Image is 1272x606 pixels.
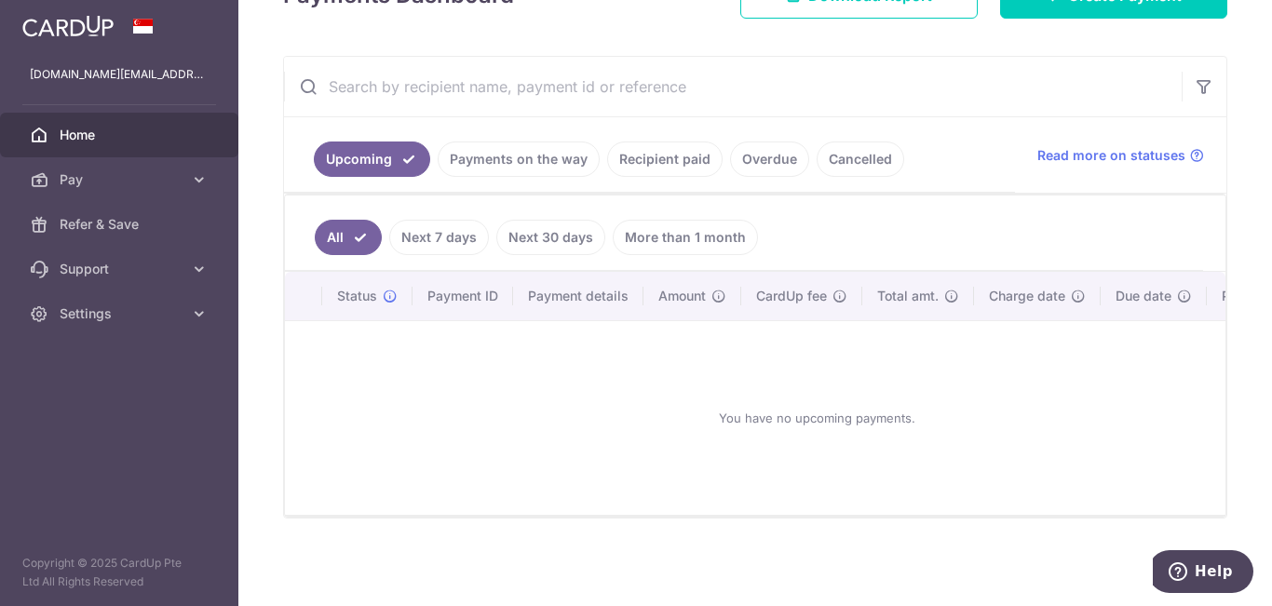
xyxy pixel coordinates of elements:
span: CardUp fee [756,287,827,305]
input: Search by recipient name, payment id or reference [284,57,1182,116]
span: Status [337,287,377,305]
span: Read more on statuses [1037,146,1185,165]
a: Upcoming [314,141,430,177]
a: Read more on statuses [1037,146,1204,165]
a: Overdue [730,141,809,177]
img: CardUp [22,15,114,37]
th: Payment details [513,272,643,320]
span: Refer & Save [60,215,183,234]
p: [DOMAIN_NAME][EMAIL_ADDRESS][DOMAIN_NAME] [30,65,209,84]
a: Next 30 days [496,220,605,255]
a: Cancelled [817,141,904,177]
span: Due date [1116,287,1171,305]
span: Settings [60,304,183,323]
span: Support [60,260,183,278]
span: Home [60,126,183,144]
span: Charge date [989,287,1065,305]
a: Next 7 days [389,220,489,255]
span: Pay [60,170,183,189]
a: Recipient paid [607,141,723,177]
a: Payments on the way [438,141,600,177]
span: Amount [658,287,706,305]
a: More than 1 month [613,220,758,255]
span: Total amt. [877,287,939,305]
iframe: Opens a widget where you can find more information [1153,550,1253,597]
th: Payment ID [413,272,513,320]
a: All [315,220,382,255]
